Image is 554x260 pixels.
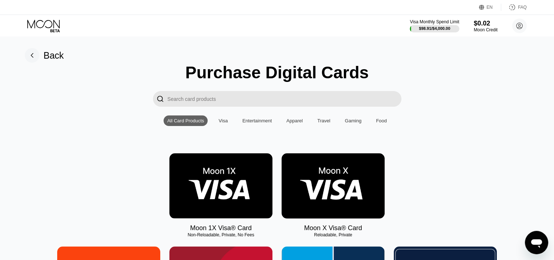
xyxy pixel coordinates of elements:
div:  [157,95,164,103]
iframe: Button to launch messaging window [525,231,548,254]
div: Purchase Digital Cards [185,63,369,82]
div: Food [376,118,387,123]
div: Apparel [286,118,303,123]
div: Travel [314,115,334,126]
div: Moon 1X Visa® Card [190,224,252,232]
input: Search card products [168,91,401,107]
div: Back [25,48,64,63]
div: Entertainment [239,115,275,126]
div: Entertainment [242,118,272,123]
div: Visa [219,118,228,123]
div: Visa Monthly Spend Limit [410,19,459,24]
div: All Card Products [167,118,204,123]
div: Apparel [283,115,306,126]
div: EN [487,5,493,10]
div: Back [44,50,64,61]
div: Visa [215,115,231,126]
div: $0.02 [474,20,498,27]
div: Moon X Visa® Card [304,224,362,232]
div: All Card Products [164,115,208,126]
div: Travel [317,118,330,123]
div:  [153,91,168,107]
div: FAQ [518,5,527,10]
div: $0.02Moon Credit [474,20,498,32]
div: $98.91 / $4,000.00 [419,26,450,31]
div: Non-Reloadable, Private, No Fees [169,232,272,237]
div: EN [479,4,501,11]
div: Gaming [341,115,365,126]
div: Moon Credit [474,27,498,32]
div: Reloadable, Private [282,232,385,237]
div: Gaming [345,118,362,123]
div: FAQ [501,4,527,11]
div: Food [372,115,390,126]
div: Visa Monthly Spend Limit$98.91/$4,000.00 [410,19,459,32]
